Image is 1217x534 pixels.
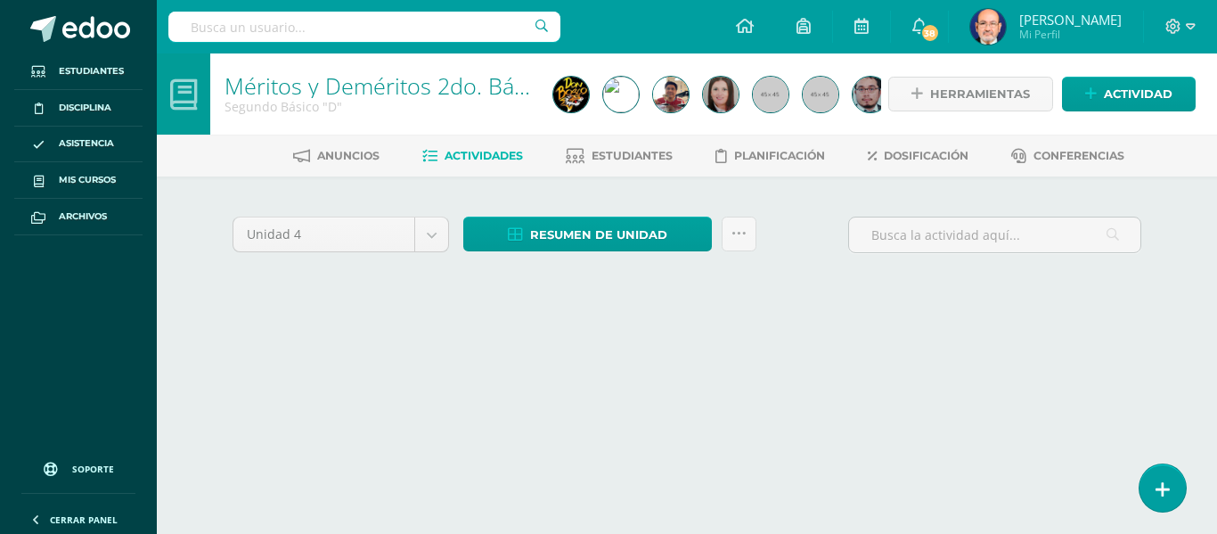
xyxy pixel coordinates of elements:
[1011,142,1124,170] a: Conferencias
[50,513,118,526] span: Cerrar panel
[72,463,114,475] span: Soporte
[734,149,825,162] span: Planificación
[919,23,939,43] span: 38
[14,127,143,163] a: Asistencia
[225,70,592,101] a: Méritos y Deméritos 2do. Básico "D"
[553,77,589,112] img: e848a06d305063da6e408c2e705eb510.png
[225,98,532,115] div: Segundo Básico 'D'
[1104,78,1172,111] span: Actividad
[14,53,143,90] a: Estudiantes
[59,64,124,78] span: Estudiantes
[884,149,968,162] span: Dosificación
[753,77,788,112] img: 45x45
[233,218,448,251] a: Unidad 4
[59,209,107,224] span: Archivos
[317,149,380,162] span: Anuncios
[14,199,143,235] a: Archivos
[168,12,560,42] input: Busca un usuario...
[592,149,673,162] span: Estudiantes
[1019,27,1122,42] span: Mi Perfil
[14,162,143,199] a: Mis cursos
[703,77,739,112] img: e03ec1ec303510e8e6f60bf4728ca3bf.png
[803,77,838,112] img: 45x45
[868,142,968,170] a: Dosificación
[1062,77,1196,111] a: Actividad
[1019,11,1122,29] span: [PERSON_NAME]
[970,9,1006,45] img: 3d645cbe1293924e2eb96234d7fd56d6.png
[14,90,143,127] a: Disciplina
[247,218,401,251] span: Unidad 4
[530,218,667,251] span: Resumen de unidad
[849,218,1140,252] input: Busca la actividad aquí...
[21,445,135,489] a: Soporte
[930,78,1030,111] span: Herramientas
[715,142,825,170] a: Planificación
[59,136,114,151] span: Asistencia
[445,149,523,162] span: Actividades
[566,142,673,170] a: Estudiantes
[59,101,111,115] span: Disciplina
[463,217,712,251] a: Resumen de unidad
[853,77,888,112] img: c79a8ee83a32926c67f9bb364e6b58c4.png
[59,173,116,187] span: Mis cursos
[422,142,523,170] a: Actividades
[293,142,380,170] a: Anuncios
[603,77,639,112] img: 529e95d8c70de02c88ecaef2f0471237.png
[1033,149,1124,162] span: Conferencias
[225,73,532,98] h1: Méritos y Deméritos 2do. Básico "D"
[653,77,689,112] img: bfd5407fb0f443f67a8cea95c6a37b99.png
[888,77,1053,111] a: Herramientas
